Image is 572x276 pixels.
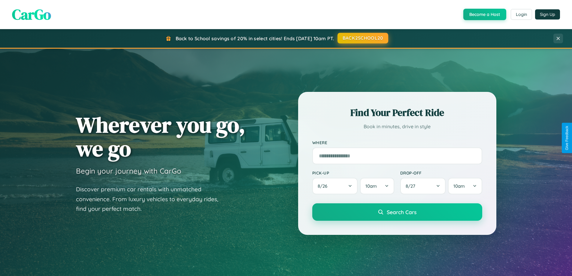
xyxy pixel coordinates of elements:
button: Become a Host [463,9,506,20]
h1: Wherever you go, we go [76,113,245,160]
label: Pick-up [312,170,394,175]
span: 10am [365,183,377,189]
label: Drop-off [400,170,482,175]
h3: Begin your journey with CarGo [76,166,181,175]
button: 8/26 [312,178,358,194]
p: Discover premium car rentals with unmatched convenience. From luxury vehicles to everyday rides, ... [76,184,226,214]
button: 10am [360,178,394,194]
span: 8 / 27 [406,183,418,189]
button: 10am [448,178,482,194]
span: Search Cars [387,209,416,215]
button: Sign Up [535,9,560,20]
button: 8/27 [400,178,446,194]
button: Search Cars [312,203,482,221]
p: Book in minutes, drive in style [312,122,482,131]
span: Back to School savings of 20% in select cities! Ends [DATE] 10am PT. [176,35,334,41]
button: Login [511,9,532,20]
button: BACK2SCHOOL20 [337,33,388,44]
div: Give Feedback [565,126,569,150]
label: Where [312,140,482,145]
span: CarGo [12,5,51,24]
span: 10am [453,183,465,189]
span: 8 / 26 [318,183,330,189]
h2: Find Your Perfect Ride [312,106,482,119]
